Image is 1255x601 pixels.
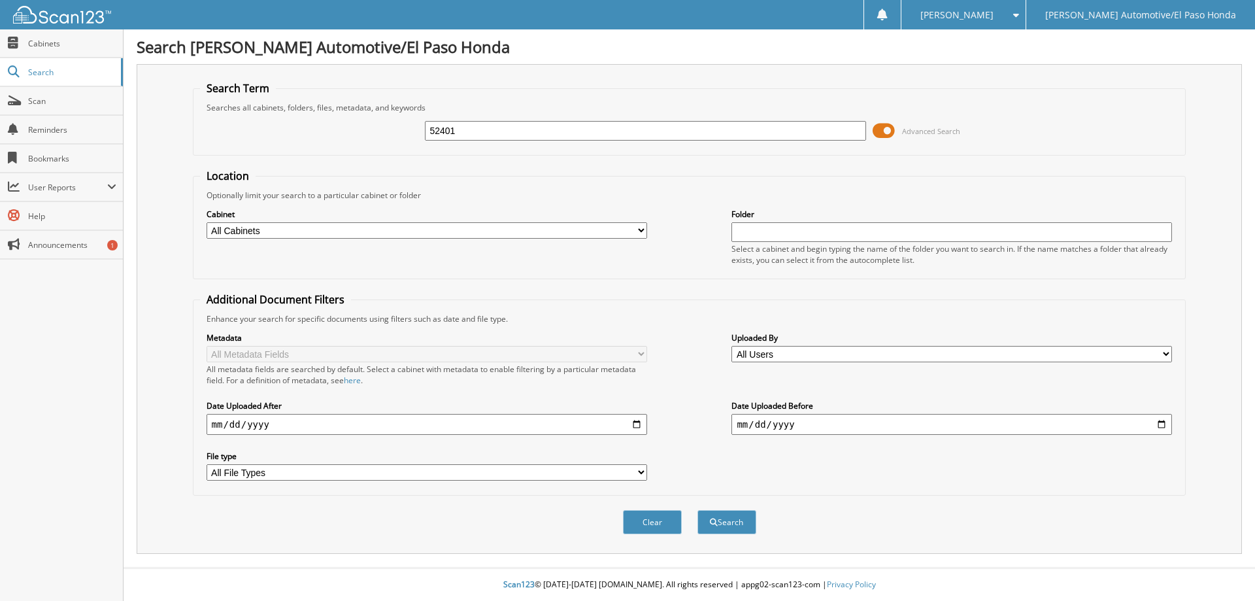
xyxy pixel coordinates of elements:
[28,211,116,222] span: Help
[731,332,1172,343] label: Uploaded By
[731,209,1172,220] label: Folder
[207,451,647,462] label: File type
[902,126,960,136] span: Advanced Search
[28,182,107,193] span: User Reports
[207,209,647,220] label: Cabinet
[920,11,994,19] span: [PERSON_NAME]
[1190,538,1255,601] iframe: Chat Widget
[28,67,114,78] span: Search
[124,569,1255,601] div: © [DATE]-[DATE] [DOMAIN_NAME]. All rights reserved | appg02-scan123-com |
[13,6,111,24] img: scan123-logo-white.svg
[200,190,1179,201] div: Optionally limit your search to a particular cabinet or folder
[200,102,1179,113] div: Searches all cabinets, folders, files, metadata, and keywords
[731,400,1172,411] label: Date Uploaded Before
[207,414,647,435] input: start
[200,81,276,95] legend: Search Term
[731,414,1172,435] input: end
[137,36,1242,58] h1: Search [PERSON_NAME] Automotive/El Paso Honda
[207,364,647,386] div: All metadata fields are searched by default. Select a cabinet with metadata to enable filtering b...
[207,400,647,411] label: Date Uploaded After
[28,124,116,135] span: Reminders
[1045,11,1236,19] span: [PERSON_NAME] Automotive/El Paso Honda
[623,510,682,534] button: Clear
[697,510,756,534] button: Search
[344,375,361,386] a: here
[200,313,1179,324] div: Enhance your search for specific documents using filters such as date and file type.
[28,239,116,250] span: Announcements
[107,240,118,250] div: 1
[207,332,647,343] label: Metadata
[731,243,1172,266] div: Select a cabinet and begin typing the name of the folder you want to search in. If the name match...
[827,579,876,590] a: Privacy Policy
[28,153,116,164] span: Bookmarks
[200,292,351,307] legend: Additional Document Filters
[28,95,116,107] span: Scan
[28,38,116,49] span: Cabinets
[200,169,256,183] legend: Location
[503,579,535,590] span: Scan123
